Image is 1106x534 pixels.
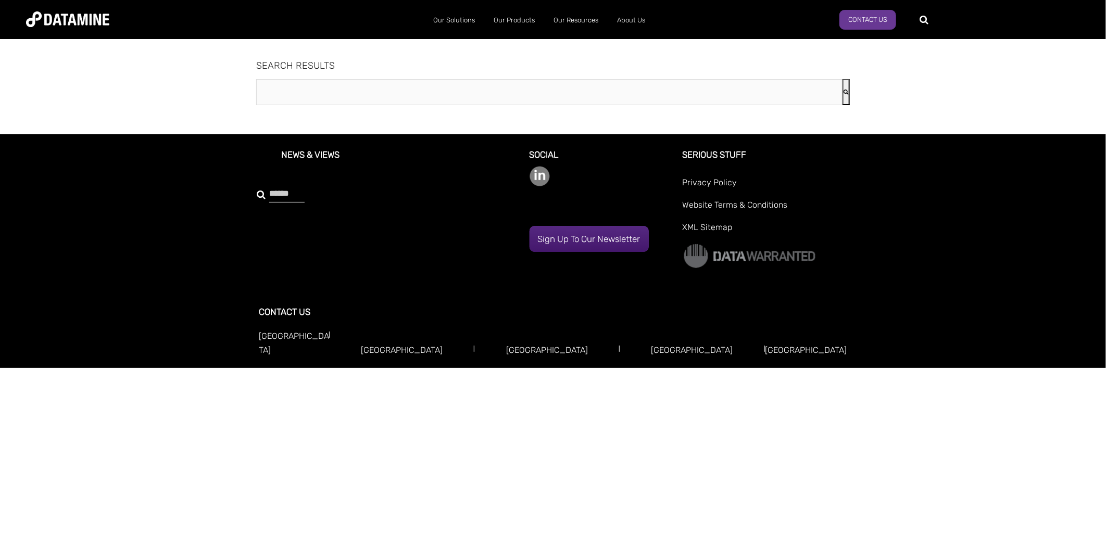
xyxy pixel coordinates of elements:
[259,331,329,355] a: [GEOGRAPHIC_DATA]
[530,150,671,166] h3: Social
[765,345,847,355] a: [GEOGRAPHIC_DATA]
[256,79,843,105] input: This is a search field with an auto-suggest feature attached.
[683,175,847,198] a: Privacy Policy
[608,7,655,34] a: About Us
[259,150,494,175] h3: News & Views
[651,345,733,355] a: [GEOGRAPHIC_DATA]
[26,11,109,27] img: Datamine
[259,307,310,317] a: CONTACT US
[843,79,850,105] button: Search
[545,7,608,34] a: Our Resources
[530,226,649,252] a: Sign up to our newsletter
[683,220,847,243] a: XML Sitemap
[361,345,443,355] a: [GEOGRAPHIC_DATA]
[485,7,545,34] a: Our Products
[683,198,847,220] a: Website Terms & Conditions
[839,10,896,30] a: Contact us
[683,150,847,175] h3: Serious Stuff
[424,7,485,34] a: Our Solutions
[506,345,588,355] a: [GEOGRAPHIC_DATA]
[256,61,850,71] h1: SEARCH RESULTS
[530,166,550,186] img: linkedin-color
[683,243,816,269] img: Data Warranted Logo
